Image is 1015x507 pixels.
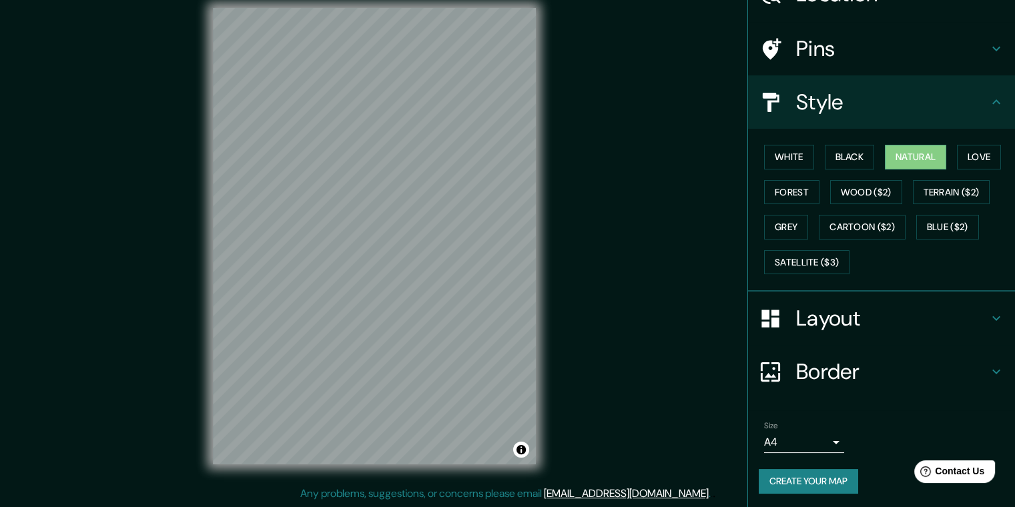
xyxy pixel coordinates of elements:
[796,35,988,62] h4: Pins
[544,486,709,500] a: [EMAIL_ADDRESS][DOMAIN_NAME]
[764,432,844,453] div: A4
[885,145,946,169] button: Natural
[796,89,988,115] h4: Style
[764,215,808,239] button: Grey
[825,145,875,169] button: Black
[896,455,1000,492] iframe: Help widget launcher
[748,345,1015,398] div: Border
[819,215,906,239] button: Cartoon ($2)
[764,420,778,432] label: Size
[713,486,715,502] div: .
[748,292,1015,345] div: Layout
[748,22,1015,75] div: Pins
[830,180,902,205] button: Wood ($2)
[796,305,988,332] h4: Layout
[913,180,990,205] button: Terrain ($2)
[748,75,1015,129] div: Style
[759,469,858,494] button: Create your map
[213,8,536,464] canvas: Map
[764,250,850,275] button: Satellite ($3)
[513,442,529,458] button: Toggle attribution
[916,215,979,239] button: Blue ($2)
[764,180,819,205] button: Forest
[711,486,713,502] div: .
[957,145,1001,169] button: Love
[300,486,711,502] p: Any problems, suggestions, or concerns please email .
[796,358,988,385] h4: Border
[764,145,814,169] button: White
